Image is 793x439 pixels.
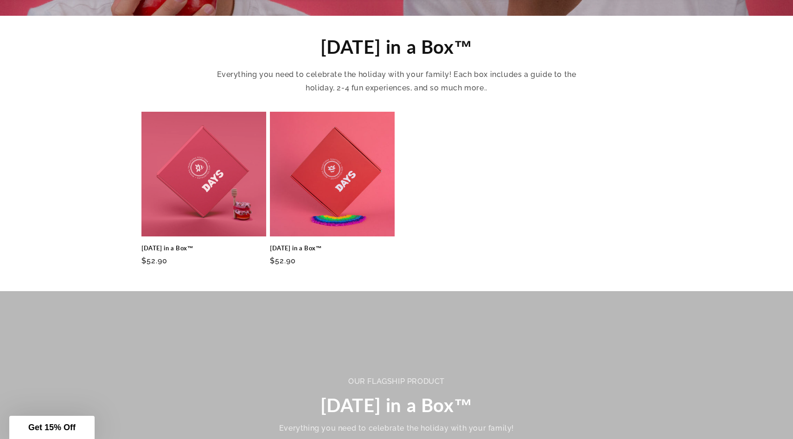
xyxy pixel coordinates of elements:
div: Get 15% Off [9,416,95,439]
span: Get 15% Off [28,423,76,432]
a: [DATE] in a Box™ [270,244,395,252]
a: [DATE] in a Box™ [141,244,266,252]
p: Everything you need to celebrate the holiday with your family! Each box includes a guide to the h... [216,68,577,95]
div: Our flagship product [279,375,514,388]
span: [DATE] in a Box™ [320,394,473,416]
span: Everything you need to celebrate the holiday with your family! [279,424,514,433]
span: [DATE] in a Box™ [320,36,473,58]
ul: Slider [141,112,652,274]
